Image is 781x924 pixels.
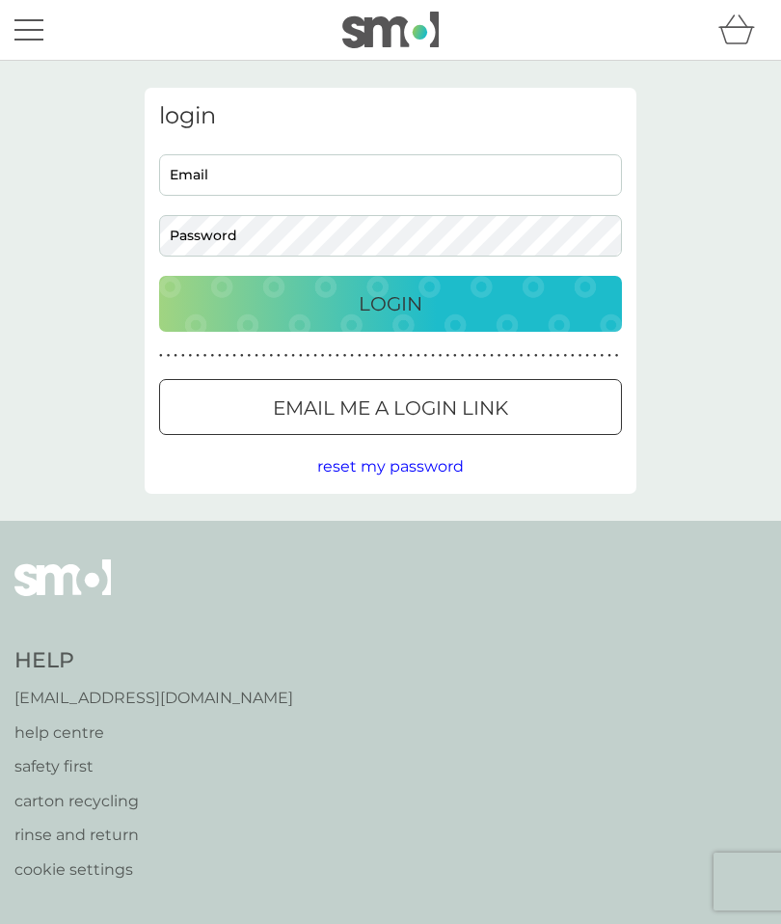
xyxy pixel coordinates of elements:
button: menu [14,12,43,48]
p: ● [563,351,567,361]
p: ● [174,351,177,361]
p: ● [483,351,487,361]
p: ● [343,351,347,361]
p: ● [453,351,457,361]
a: [EMAIL_ADDRESS][DOMAIN_NAME] [14,686,293,711]
p: ● [439,351,443,361]
p: ● [336,351,339,361]
p: ● [549,351,552,361]
p: Login [359,288,422,319]
p: ● [520,351,524,361]
p: ● [380,351,384,361]
p: ● [542,351,546,361]
h4: Help [14,646,293,676]
span: reset my password [317,457,464,476]
p: ● [277,351,281,361]
p: ● [607,351,611,361]
p: ● [431,351,435,361]
p: ● [232,351,236,361]
p: ● [203,351,207,361]
p: ● [417,351,420,361]
p: ● [299,351,303,361]
p: ● [358,351,362,361]
p: ● [181,351,185,361]
p: ● [526,351,530,361]
p: ● [601,351,605,361]
p: ● [196,351,200,361]
button: reset my password [317,454,464,479]
a: safety first [14,754,293,779]
p: ● [350,351,354,361]
button: Email me a login link [159,379,622,435]
p: ● [402,351,406,361]
p: ● [556,351,560,361]
p: ● [585,351,589,361]
p: ● [387,351,390,361]
p: ● [218,351,222,361]
p: ● [372,351,376,361]
p: ● [159,351,163,361]
p: ● [534,351,538,361]
a: carton recycling [14,789,293,814]
p: ● [468,351,471,361]
img: smol [14,559,111,625]
button: Login [159,276,622,332]
p: ● [593,351,597,361]
p: ● [262,351,266,361]
p: ● [313,351,317,361]
p: ● [189,351,193,361]
p: ● [291,351,295,361]
p: ● [424,351,428,361]
p: ● [321,351,325,361]
p: ● [490,351,494,361]
img: smol [342,12,439,48]
p: ● [365,351,369,361]
a: rinse and return [14,823,293,848]
p: ● [167,351,171,361]
p: ● [307,351,310,361]
p: ● [248,351,252,361]
p: ● [498,351,501,361]
p: ● [328,351,332,361]
p: ● [475,351,479,361]
p: ● [512,351,516,361]
p: ● [445,351,449,361]
p: ● [240,351,244,361]
p: Email me a login link [273,393,508,423]
p: ● [615,351,619,361]
p: ● [255,351,258,361]
a: cookie settings [14,857,293,883]
p: ● [226,351,229,361]
div: basket [718,11,767,49]
p: ● [394,351,398,361]
a: help centre [14,720,293,746]
p: ● [269,351,273,361]
p: ● [210,351,214,361]
p: ● [409,351,413,361]
p: ● [504,351,508,361]
h3: login [159,102,622,130]
p: ● [571,351,575,361]
p: ● [284,351,288,361]
p: ● [579,351,582,361]
p: ● [461,351,465,361]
